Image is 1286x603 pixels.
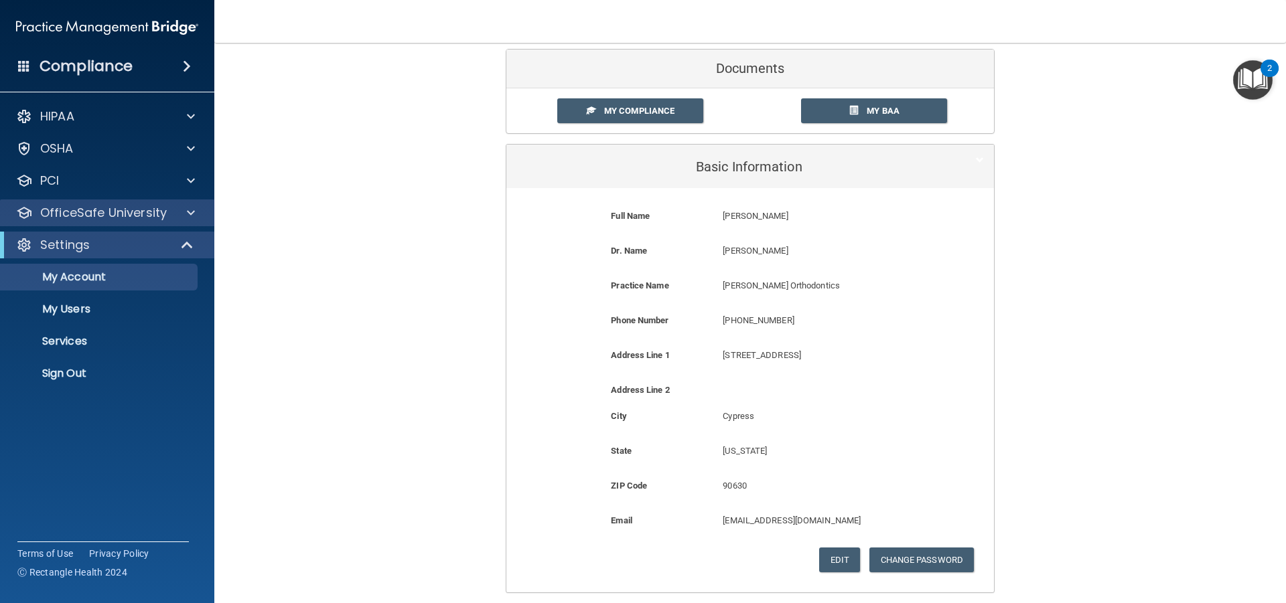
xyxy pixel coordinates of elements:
p: Sign Out [9,367,192,380]
b: Address Line 1 [611,350,669,360]
div: 2 [1267,68,1272,86]
b: Full Name [611,211,650,221]
button: Open Resource Center, 2 new notifications [1233,60,1273,100]
span: Ⓒ Rectangle Health 2024 [17,566,127,579]
a: Basic Information [516,151,984,181]
div: Documents [506,50,994,88]
span: My Compliance [604,106,674,116]
iframe: Drift Widget Chat Controller [1054,508,1270,562]
p: [PERSON_NAME] Orthodontics [723,278,926,294]
a: Settings [16,237,194,253]
p: Services [9,335,192,348]
p: 90630 [723,478,926,494]
a: OSHA [16,141,195,157]
p: [US_STATE] [723,443,926,459]
p: [STREET_ADDRESS] [723,347,926,363]
a: Privacy Policy [89,547,149,560]
button: Edit [819,547,860,572]
b: Practice Name [611,280,668,290]
b: Dr. Name [611,246,647,256]
a: Terms of Use [17,547,73,560]
h4: Compliance [40,57,133,76]
p: [PHONE_NUMBER] [723,313,926,329]
b: State [611,446,632,456]
a: HIPAA [16,108,195,124]
a: PCI [16,173,195,189]
b: City [611,411,626,421]
p: HIPAA [40,108,74,124]
p: [PERSON_NAME] [723,243,926,259]
p: Settings [40,237,90,253]
p: [PERSON_NAME] [723,208,926,224]
b: Address Line 2 [611,385,669,395]
p: OSHA [40,141,74,157]
h5: Basic Information [516,159,943,174]
b: Phone Number [611,315,668,325]
img: PMB logo [16,14,198,41]
p: My Account [9,270,192,284]
p: OfficeSafe University [40,205,167,221]
b: ZIP Code [611,481,647,491]
p: Cypress [723,408,926,424]
a: OfficeSafe University [16,205,195,221]
p: [EMAIL_ADDRESS][DOMAIN_NAME] [723,513,926,529]
span: My BAA [867,106,900,116]
p: PCI [40,173,59,189]
p: My Users [9,303,192,316]
button: Change Password [869,547,975,572]
b: Email [611,515,632,525]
